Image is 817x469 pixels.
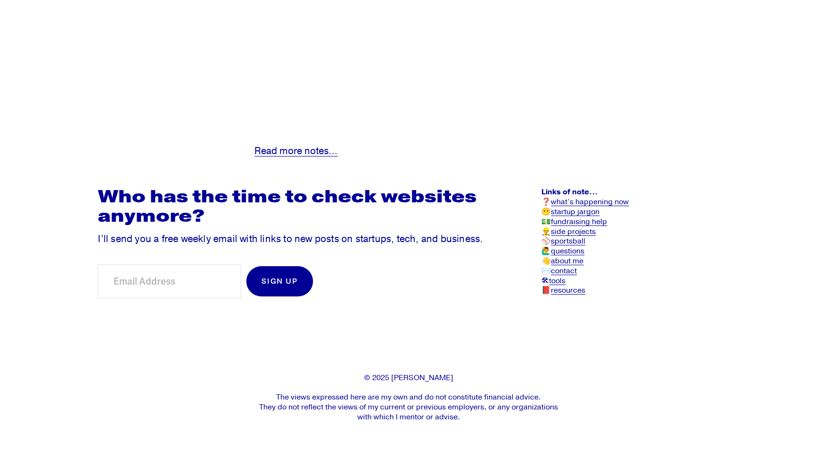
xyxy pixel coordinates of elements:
[541,187,693,295] p: 😶 💵 👷‍♂️ ⚾️ 🙋‍♂️ 👋 ✉️ 🛠 📕
[551,217,607,227] a: fundraising help
[98,233,510,245] p: I’ll send you a free weekly email with links to new posts on startups, tech, and business.
[551,266,577,276] a: contact
[551,256,583,266] a: about me
[98,264,241,298] input: Email Address
[551,246,584,256] a: questions
[254,145,338,157] a: Read more notes…
[246,266,313,297] button: Sign Up
[551,286,585,295] a: resources
[541,187,598,207] strong: Links of note… ❓
[551,197,629,207] a: what’s happening now
[254,373,562,422] p: © 2025 [PERSON_NAME] The views expressed here are my own and do not constitute financial advice. ...
[261,277,297,286] span: Sign Up
[551,236,585,246] a: sportsball
[549,276,565,286] a: tools
[98,187,510,226] h2: Who has the time to check websites anymore?
[551,227,596,237] a: side projects
[551,207,600,217] a: startup jargon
